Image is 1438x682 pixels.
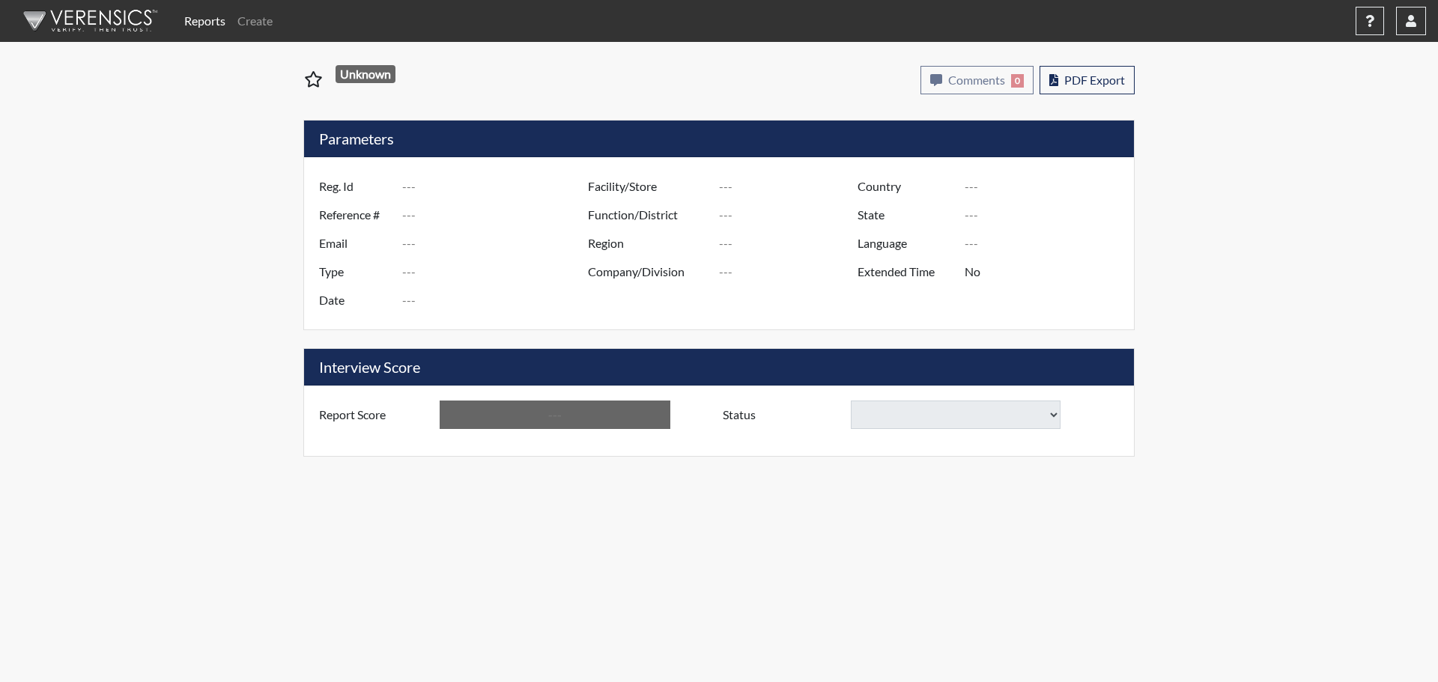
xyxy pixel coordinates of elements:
button: PDF Export [1040,66,1135,94]
input: --- [719,258,861,286]
a: Reports [178,6,231,36]
span: Comments [948,73,1005,87]
input: --- [965,201,1130,229]
h5: Interview Score [304,349,1134,386]
span: PDF Export [1064,73,1125,87]
input: --- [719,172,861,201]
label: Facility/Store [577,172,719,201]
label: Region [577,229,719,258]
input: --- [402,229,592,258]
input: --- [402,172,592,201]
input: --- [965,172,1130,201]
label: Report Score [308,401,440,429]
input: --- [402,258,592,286]
label: Date [308,286,402,314]
span: 0 [1011,74,1024,88]
div: Document a decision to hire or decline a candiate [712,401,1130,429]
label: Email [308,229,402,258]
button: Comments0 [920,66,1034,94]
a: Create [231,6,279,36]
label: Status [712,401,851,429]
label: Function/District [577,201,719,229]
input: --- [402,286,592,314]
label: Language [846,229,965,258]
label: State [846,201,965,229]
label: Reg. Id [308,172,402,201]
label: Extended Time [846,258,965,286]
h5: Parameters [304,121,1134,157]
input: --- [440,401,670,429]
input: --- [719,229,861,258]
input: --- [402,201,592,229]
input: --- [719,201,861,229]
label: Company/Division [577,258,719,286]
label: Country [846,172,965,201]
label: Reference # [308,201,402,229]
span: Unknown [336,65,396,83]
input: --- [965,258,1130,286]
input: --- [965,229,1130,258]
label: Type [308,258,402,286]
